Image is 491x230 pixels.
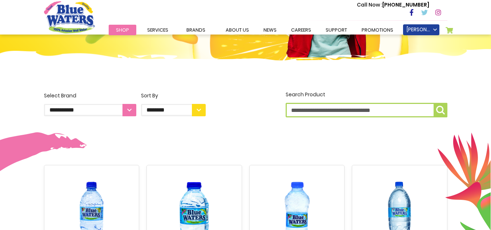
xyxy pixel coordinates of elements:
span: Call Now : [357,1,382,8]
button: Search Product [434,103,447,117]
img: search-icon.png [436,106,445,114]
div: Sort By [141,92,206,100]
label: Search Product [286,91,447,117]
a: support [318,25,354,35]
select: Select Brand [44,104,136,116]
a: News [256,25,284,35]
span: Shop [116,27,129,33]
span: Brands [186,27,205,33]
a: about us [218,25,256,35]
a: [PERSON_NAME] [403,24,439,35]
span: Services [147,27,168,33]
a: Promotions [354,25,401,35]
input: Search Product [286,103,447,117]
select: Sort By [141,104,206,116]
a: store logo [44,1,95,33]
a: careers [284,25,318,35]
label: Select Brand [44,92,136,116]
p: [PHONE_NUMBER] [357,1,429,9]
